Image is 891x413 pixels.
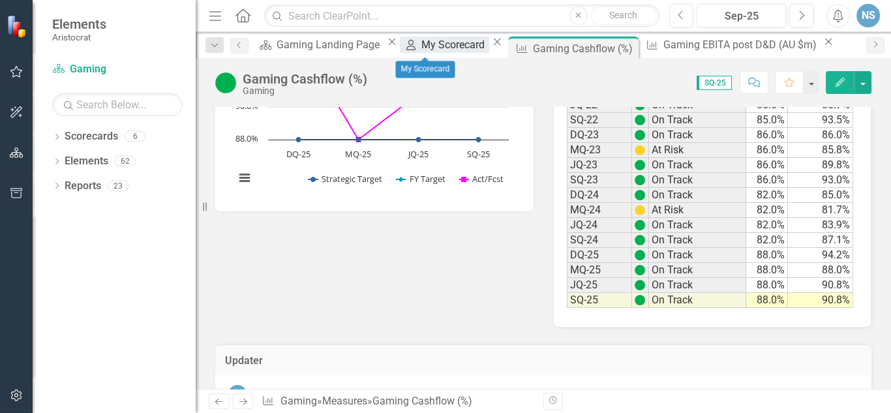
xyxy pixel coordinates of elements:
[788,113,853,128] td: 93.5%
[52,62,183,77] a: Gaming
[788,173,853,188] td: 93.0%
[788,218,853,233] td: 83.9%
[567,233,632,248] td: SQ-24
[723,293,788,308] td: 88.0%
[567,203,632,218] td: MQ-24
[262,394,533,409] div: » »
[322,395,367,407] a: Measures
[243,86,367,96] div: Gaming
[397,173,445,185] button: Show FY Target
[788,143,853,158] td: 85.8%
[788,248,853,263] td: 94.2%
[649,113,746,128] td: On Track
[372,395,472,407] div: Gaming Cashflow (%)
[65,179,101,194] a: Reports
[277,37,384,53] div: Gaming Landing Page
[723,158,788,173] td: 86.0%
[856,4,880,27] button: NS
[459,173,503,185] button: Show Act/Fcst
[635,295,645,305] img: UIytQAAABt0RVh0U29mdHdhcmUAQVBORyBBc3NlbWJsZXIgMy4wXkUsHAAAAABJRU5ErkJggg==
[635,235,645,245] img: UIytQAAABt0RVh0U29mdHdhcmUAQVBORyBBc3NlbWJsZXIgMy4wXkUsHAAAAABJRU5ErkJggg==
[567,113,632,128] td: SQ-22
[264,5,659,27] input: Search ClearPoint...
[125,131,145,142] div: 6
[567,218,632,233] td: JQ-24
[52,93,183,116] input: Search Below...
[356,137,361,142] path: MQ-25, 88. Strategic Target.
[215,72,236,93] img: On Track
[395,61,455,78] div: My Scorecard
[286,148,310,160] text: DQ-25
[788,128,853,143] td: 86.0%
[635,190,645,200] img: UIytQAAABt0RVh0U29mdHdhcmUAQVBORyBBc3NlbWJsZXIgMy4wXkUsHAAAAABJRU5ErkJggg==
[52,16,106,32] span: Elements
[788,278,853,293] td: 90.8%
[345,148,371,160] text: MQ-25
[235,132,258,144] text: 88.0%
[52,32,106,42] small: Aristocrat
[723,203,788,218] td: 82.0%
[467,148,490,160] text: SQ-25
[635,175,645,185] img: UIytQAAABt0RVh0U29mdHdhcmUAQVBORyBBc3NlbWJsZXIgMy4wXkUsHAAAAABJRU5ErkJggg==
[723,263,788,278] td: 88.0%
[723,233,788,248] td: 82.0%
[649,128,746,143] td: On Track
[723,218,788,233] td: 82.0%
[788,233,853,248] td: 87.1%
[649,278,746,293] td: On Track
[635,130,645,140] img: UIytQAAABt0RVh0U29mdHdhcmUAQVBORyBBc3NlbWJsZXIgMy4wXkUsHAAAAABJRU5ErkJggg==
[635,250,645,260] img: UIytQAAABt0RVh0U29mdHdhcmUAQVBORyBBc3NlbWJsZXIgMy4wXkUsHAAAAABJRU5ErkJggg==
[701,8,781,24] div: Sep-25
[225,355,862,367] h3: Updater
[243,72,367,86] div: Gaming Cashflow (%)
[649,248,746,263] td: On Track
[635,115,645,125] img: UIytQAAABt0RVh0U29mdHdhcmUAQVBORyBBc3NlbWJsZXIgMy4wXkUsHAAAAABJRU5ErkJggg==
[253,387,331,402] div: [PERSON_NAME]
[255,37,384,53] a: Gaming Landing Page
[356,137,361,142] path: MQ-25, 88. Act/Fcst.
[309,173,383,185] button: Show Strategic Target
[635,280,645,290] img: UIytQAAABt0RVh0U29mdHdhcmUAQVBORyBBc3NlbWJsZXIgMy4wXkUsHAAAAABJRU5ErkJggg==
[723,113,788,128] td: 85.0%
[296,137,301,142] path: DQ-25, 88. Strategic Target.
[567,173,632,188] td: SQ-23
[723,128,788,143] td: 86.0%
[788,293,853,308] td: 90.8%
[567,158,632,173] td: JQ-23
[235,169,253,187] button: View chart menu, Chart
[649,293,746,308] td: On Track
[788,188,853,203] td: 85.0%
[567,263,632,278] td: MQ-25
[476,137,481,142] path: SQ-25, 88. Strategic Target.
[296,137,481,142] g: Strategic Target, line 1 of 3 with 4 data points.
[649,158,746,173] td: On Track
[567,143,632,158] td: MQ-23
[108,180,128,191] div: 23
[788,263,853,278] td: 88.0%
[635,265,645,275] img: UIytQAAABt0RVh0U29mdHdhcmUAQVBORyBBc3NlbWJsZXIgMy4wXkUsHAAAAABJRU5ErkJggg==
[609,10,637,20] span: Search
[649,173,746,188] td: On Track
[591,7,656,25] button: Search
[416,137,421,142] path: JQ-25, 88. Strategic Target.
[400,37,489,53] a: My Scorecard
[788,158,853,173] td: 89.8%
[65,129,118,144] a: Scorecards
[635,160,645,170] img: UIytQAAABt0RVh0U29mdHdhcmUAQVBORyBBc3NlbWJsZXIgMy4wXkUsHAAAAABJRU5ErkJggg==
[567,278,632,293] td: JQ-25
[649,218,746,233] td: On Track
[421,37,489,53] div: My Scorecard
[228,385,247,403] div: NS
[635,145,645,155] img: Yx0AAAAASUVORK5CYII=
[723,278,788,293] td: 88.0%
[533,40,635,57] div: Gaming Cashflow (%)
[280,395,317,407] a: Gaming
[567,248,632,263] td: DQ-25
[788,203,853,218] td: 81.7%
[641,37,820,53] a: Gaming EBITA post D&D (AU $m)
[663,37,821,53] div: Gaming EBITA post D&D (AU $m)
[723,143,788,158] td: 86.0%
[649,143,746,158] td: At Risk
[472,173,504,185] text: Act/Fcst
